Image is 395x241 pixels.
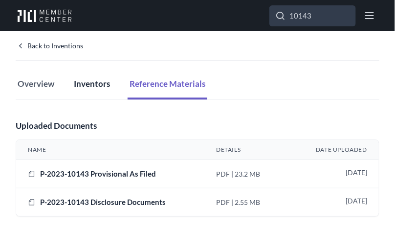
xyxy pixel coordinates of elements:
[16,70,379,100] nav: Tabs
[216,198,260,206] span: pdf | 2.55 MB
[216,170,260,178] span: pdf | 23.2 MB
[269,5,356,26] input: Search
[16,70,56,100] button: Overview
[35,196,166,208] a: P-2023-10143 Disclosure Documents
[72,70,112,100] button: Inventors
[16,140,204,160] th: Name
[27,41,83,51] span: Back to Inventions
[346,196,367,206] span: [DATE]
[16,9,72,22] img: Workflow
[346,168,367,178] span: [DATE]
[16,41,83,51] a: Back to Inventions
[35,168,156,180] a: P-2023-10143 Provisional As Filed
[128,70,207,100] button: Reference Materials
[204,140,287,160] th: Details
[16,120,379,132] h3: Uploaded Documents
[287,140,379,160] th: Date Uploaded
